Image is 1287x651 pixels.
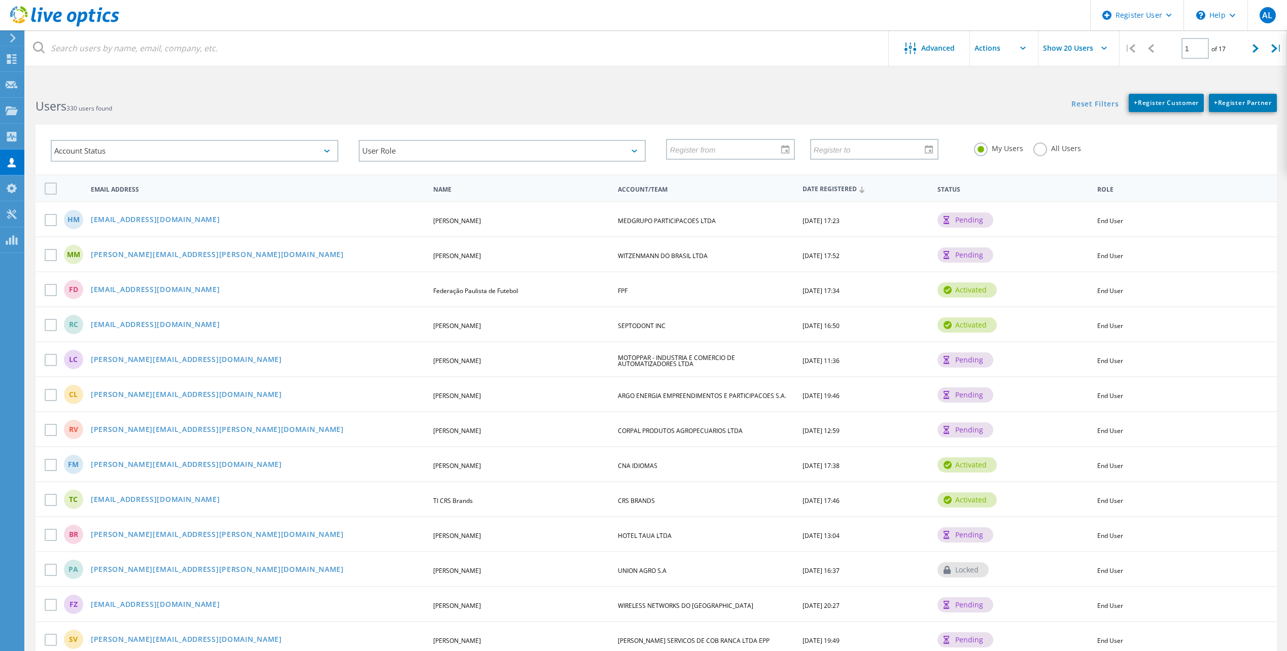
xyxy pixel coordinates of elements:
[359,140,646,162] div: User Role
[1097,251,1123,260] span: End User
[1097,566,1123,575] span: End User
[937,387,993,403] div: pending
[803,186,929,193] span: Date Registered
[1097,461,1123,470] span: End User
[937,352,993,368] div: pending
[69,321,78,328] span: RC
[91,426,344,435] a: [PERSON_NAME][EMAIL_ADDRESS][PERSON_NAME][DOMAIN_NAME]
[433,531,481,540] span: [PERSON_NAME]
[68,566,78,573] span: PA
[69,496,78,503] span: TC
[618,187,794,193] span: Account/Team
[433,426,481,435] span: [PERSON_NAME]
[10,21,119,28] a: Live Optics Dashboard
[937,422,993,438] div: pending
[803,286,840,295] span: [DATE] 17:34
[937,562,989,577] div: locked
[803,216,840,225] span: [DATE] 17:23
[667,139,786,159] input: Register from
[1071,100,1119,109] a: Reset Filters
[91,356,282,365] a: [PERSON_NAME][EMAIL_ADDRESS][DOMAIN_NAME]
[803,426,840,435] span: [DATE] 12:59
[91,216,220,225] a: [EMAIL_ADDRESS][DOMAIN_NAME]
[69,636,78,643] span: SV
[1196,11,1205,20] svg: \n
[433,286,518,295] span: Federação Paulista de Futebol
[937,597,993,612] div: pending
[91,566,344,574] a: [PERSON_NAME][EMAIL_ADDRESS][PERSON_NAME][DOMAIN_NAME]
[91,321,220,330] a: [EMAIL_ADDRESS][DOMAIN_NAME]
[433,356,481,365] span: [PERSON_NAME]
[803,391,840,400] span: [DATE] 19:46
[618,286,628,295] span: FPF
[1097,187,1261,193] span: Role
[1214,98,1272,107] span: Register Partner
[803,356,840,365] span: [DATE] 11:36
[1211,45,1226,53] span: of 17
[1262,11,1272,19] span: AL
[1097,531,1123,540] span: End User
[921,45,955,52] span: Advanced
[69,286,78,293] span: Fd
[937,247,993,263] div: pending
[618,353,735,368] span: MOTOPPAR - INDUSTRIA E COMERCIO DE AUTOMATIZADORES LTDA
[433,601,481,610] span: [PERSON_NAME]
[1033,142,1081,152] label: All Users
[433,566,481,575] span: [PERSON_NAME]
[433,216,481,225] span: [PERSON_NAME]
[433,251,481,260] span: [PERSON_NAME]
[618,461,657,470] span: CNA IDIOMAS
[91,461,282,469] a: [PERSON_NAME][EMAIL_ADDRESS][DOMAIN_NAME]
[1097,286,1123,295] span: End User
[91,636,282,644] a: [PERSON_NAME][EMAIL_ADDRESS][DOMAIN_NAME]
[433,321,481,330] span: [PERSON_NAME]
[69,426,78,433] span: RV
[433,187,609,193] span: Name
[618,566,667,575] span: UNION AGRO S.A
[25,30,889,66] input: Search users by name, email, company, etc.
[618,251,708,260] span: WITZENMANN DO BRASIL LTDA
[1097,426,1123,435] span: End User
[618,391,786,400] span: ARGO ENERGIA EMPREENDIMENTOS E PARTICIPACOES S.A.
[433,496,473,505] span: TI CRS Brands
[937,457,997,473] div: activated
[618,496,655,505] span: CRS BRANDS
[1134,98,1199,107] span: Register Customer
[1097,496,1123,505] span: End User
[1214,98,1218,107] b: +
[91,391,282,400] a: [PERSON_NAME][EMAIL_ADDRESS][DOMAIN_NAME]
[69,391,78,398] span: CL
[433,461,481,470] span: [PERSON_NAME]
[1097,356,1123,365] span: End User
[91,601,220,609] a: [EMAIL_ADDRESS][DOMAIN_NAME]
[67,216,80,223] span: HM
[69,356,78,363] span: LC
[803,251,840,260] span: [DATE] 17:52
[618,636,770,645] span: [PERSON_NAME] SERVICOS DE COB RANCA LTDA EPP
[1120,30,1140,66] div: |
[69,601,78,608] span: FZ
[91,286,220,295] a: [EMAIL_ADDRESS][DOMAIN_NAME]
[803,461,840,470] span: [DATE] 17:38
[66,104,112,113] span: 330 users found
[1097,216,1123,225] span: End User
[803,321,840,330] span: [DATE] 16:50
[51,140,338,162] div: Account Status
[937,282,997,298] div: activated
[91,187,425,193] span: Email Address
[811,139,930,159] input: Register to
[618,531,672,540] span: HOTEL TAUA LTDA
[433,636,481,645] span: [PERSON_NAME]
[433,391,481,400] span: [PERSON_NAME]
[803,496,840,505] span: [DATE] 17:46
[1097,391,1123,400] span: End User
[803,531,840,540] span: [DATE] 13:04
[937,527,993,542] div: pending
[618,426,743,435] span: CORPAL PRODUTOS AGROPECUARIOS LTDA
[67,251,80,258] span: MM
[618,601,753,610] span: WIRELESS NETWORKS DO [GEOGRAPHIC_DATA]
[937,492,997,508] div: activated
[937,632,993,647] div: pending
[803,601,840,610] span: [DATE] 20:27
[1097,636,1123,645] span: End User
